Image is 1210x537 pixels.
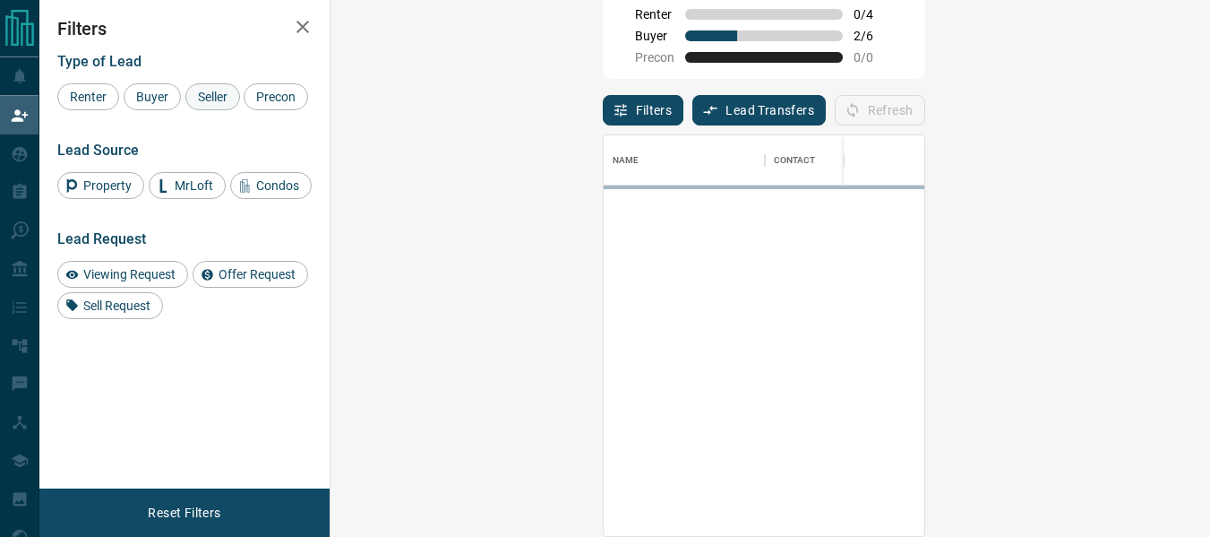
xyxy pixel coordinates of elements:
[603,95,684,126] button: Filters
[635,7,674,22] span: Renter
[212,267,302,281] span: Offer Request
[604,135,765,186] div: Name
[692,95,826,126] button: Lead Transfers
[244,83,308,110] div: Precon
[57,83,119,110] div: Renter
[77,178,138,193] span: Property
[64,90,113,104] span: Renter
[854,50,893,65] span: 0 / 0
[57,18,312,39] h2: Filters
[635,50,674,65] span: Precon
[57,53,142,70] span: Type of Lead
[130,90,175,104] span: Buyer
[57,292,163,319] div: Sell Request
[57,172,144,199] div: Property
[57,230,146,247] span: Lead Request
[185,83,240,110] div: Seller
[250,90,302,104] span: Precon
[168,178,219,193] span: MrLoft
[774,135,816,186] div: Contact
[192,90,234,104] span: Seller
[57,142,139,159] span: Lead Source
[193,261,308,288] div: Offer Request
[57,261,188,288] div: Viewing Request
[77,299,157,313] span: Sell Request
[854,7,893,22] span: 0 / 4
[613,135,639,186] div: Name
[765,135,908,186] div: Contact
[77,267,182,281] span: Viewing Request
[230,172,312,199] div: Condos
[635,29,674,43] span: Buyer
[854,29,893,43] span: 2 / 6
[250,178,305,193] span: Condos
[124,83,181,110] div: Buyer
[149,172,226,199] div: MrLoft
[136,498,232,528] button: Reset Filters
